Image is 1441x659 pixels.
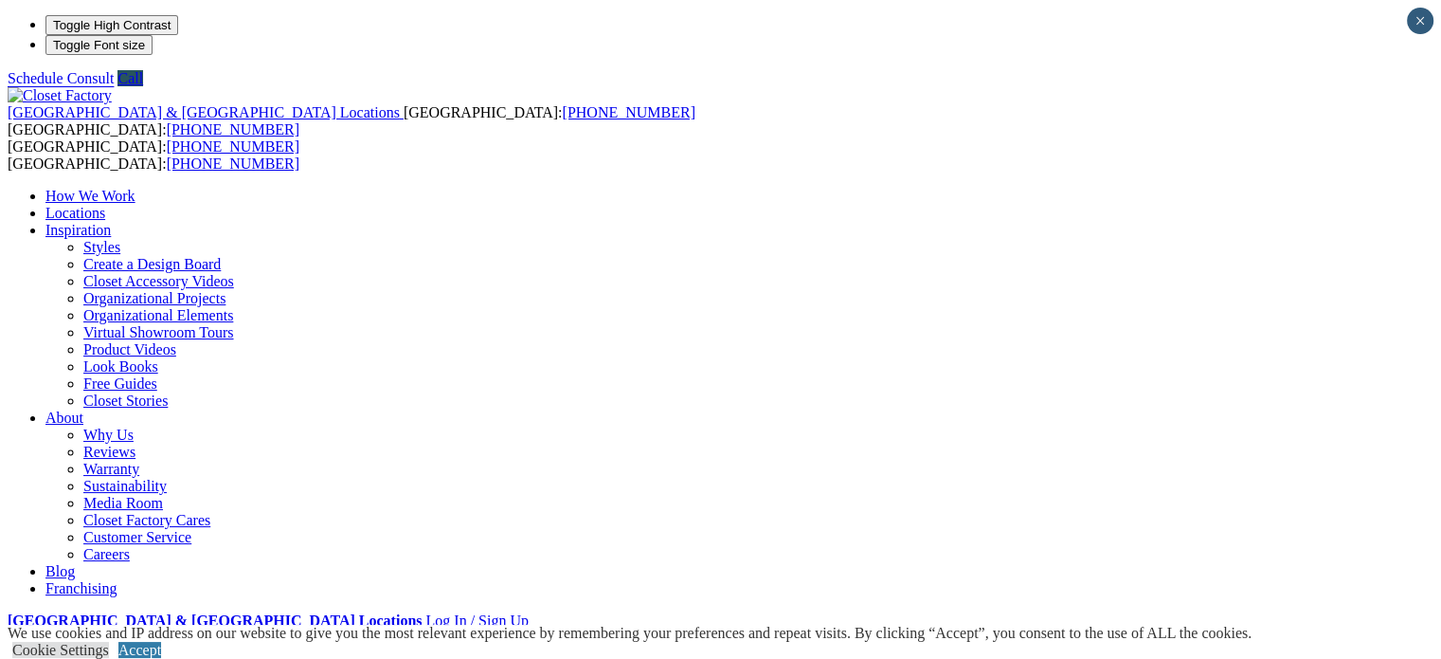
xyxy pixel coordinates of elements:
a: Closet Accessory Videos [83,273,234,289]
a: How We Work [45,188,135,204]
a: Create a Design Board [83,256,221,272]
a: Log In / Sign Up [425,613,528,629]
a: [PHONE_NUMBER] [167,138,299,155]
a: Franchising [45,580,117,596]
a: [GEOGRAPHIC_DATA] & [GEOGRAPHIC_DATA] Locations [8,613,422,629]
span: [GEOGRAPHIC_DATA]: [GEOGRAPHIC_DATA]: [8,138,299,172]
a: Free Guides [83,375,157,392]
a: Reviews [83,444,135,460]
button: Close [1407,8,1433,34]
a: About [45,410,83,426]
span: Toggle Font size [53,38,145,52]
a: Product Videos [83,341,176,357]
a: Closet Stories [83,393,168,409]
a: Blog [45,563,75,579]
a: [PHONE_NUMBER] [562,104,694,120]
a: Look Books [83,358,158,375]
a: Warranty [83,461,139,477]
a: Styles [83,239,120,255]
a: Customer Service [83,529,191,545]
div: We use cookies and IP address on our website to give you the most relevant experience by remember... [8,625,1252,642]
a: Careers [83,546,130,562]
img: Closet Factory [8,87,112,104]
a: Accept [118,642,161,658]
a: Call [117,70,143,86]
a: [PHONE_NUMBER] [167,121,299,137]
a: Organizational Projects [83,290,225,306]
a: Virtual Showroom Tours [83,324,234,340]
a: Cookie Settings [12,642,109,658]
a: Media Room [83,495,163,511]
button: Toggle Font size [45,35,153,55]
a: Locations [45,205,105,221]
a: Closet Factory Cares [83,512,210,528]
span: [GEOGRAPHIC_DATA] & [GEOGRAPHIC_DATA] Locations [8,104,400,120]
a: Why Us [83,427,134,443]
a: Organizational Elements [83,307,233,323]
button: Toggle High Contrast [45,15,178,35]
a: [GEOGRAPHIC_DATA] & [GEOGRAPHIC_DATA] Locations [8,104,404,120]
a: Inspiration [45,222,111,238]
a: Sustainability [83,478,167,494]
a: [PHONE_NUMBER] [167,156,299,172]
a: Schedule Consult [8,70,114,86]
span: Toggle High Contrast [53,18,171,32]
span: [GEOGRAPHIC_DATA]: [GEOGRAPHIC_DATA]: [8,104,695,137]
